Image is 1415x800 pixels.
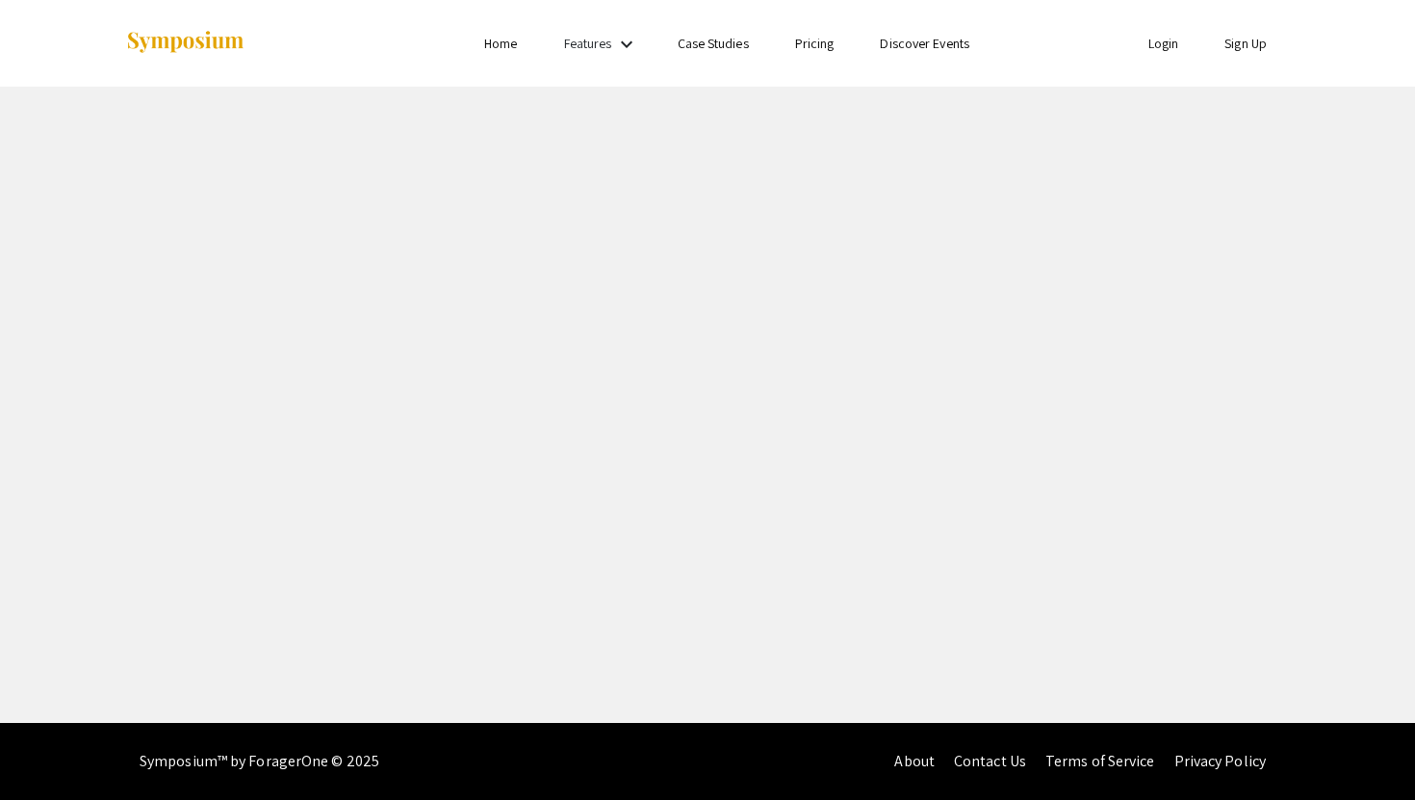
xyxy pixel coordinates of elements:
a: Sign Up [1224,35,1267,52]
a: Pricing [795,35,835,52]
a: Contact Us [954,751,1026,771]
a: Terms of Service [1045,751,1155,771]
a: Home [484,35,517,52]
a: Login [1148,35,1179,52]
a: Case Studies [678,35,749,52]
img: Symposium by ForagerOne [125,30,245,56]
a: Features [564,35,612,52]
a: About [894,751,935,771]
a: Discover Events [880,35,969,52]
mat-icon: Expand Features list [615,33,638,56]
a: Privacy Policy [1174,751,1266,771]
div: Symposium™ by ForagerOne © 2025 [140,723,379,800]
